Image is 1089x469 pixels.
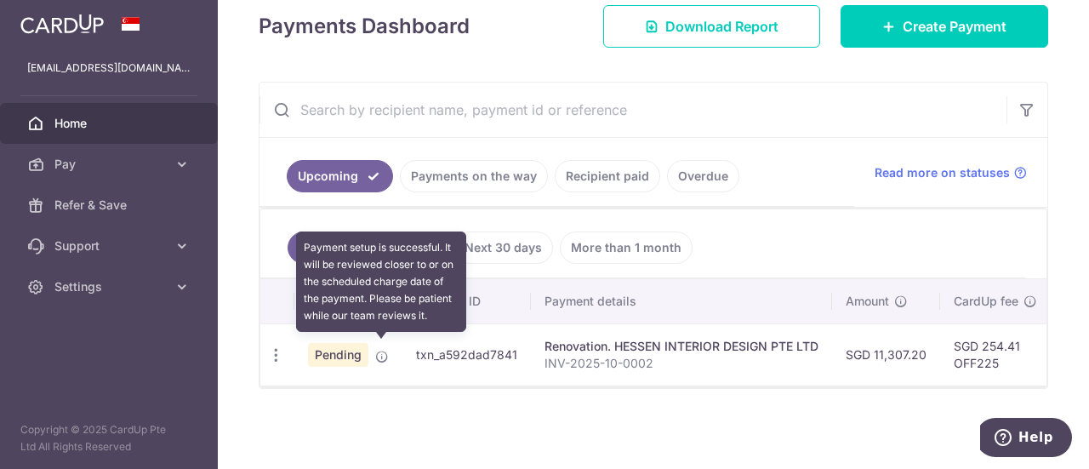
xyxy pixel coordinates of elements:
th: Payment ID [402,279,531,323]
span: Refer & Save [54,197,167,214]
h4: Payments Dashboard [259,11,470,42]
input: Search by recipient name, payment id or reference [259,83,1006,137]
span: Create Payment [903,16,1006,37]
a: Next 30 days [453,232,553,264]
div: Renovation. HESSEN INTERIOR DESIGN PTE LTD [544,338,818,355]
a: Create Payment [841,5,1048,48]
th: Payment details [531,279,832,323]
p: [EMAIL_ADDRESS][DOMAIN_NAME] [27,60,191,77]
a: Recipient paid [555,160,660,192]
span: Pending [308,343,368,367]
span: Settings [54,278,167,295]
span: Amount [846,293,889,310]
p: INV-2025-10-0002 [544,355,818,372]
span: Support [54,237,167,255]
iframe: Opens a widget where you can find more information [980,418,1072,460]
a: More than 1 month [560,232,693,264]
td: txn_a592dad7841 [402,323,531,386]
a: Read more on statuses [875,164,1027,181]
td: SGD 254.41 OFF225 [940,323,1051,386]
img: CardUp [20,14,104,34]
div: Payment setup is successful. It will be reviewed closer to or on the scheduled charge date of the... [296,232,466,332]
span: Pay [54,156,167,173]
span: Download Report [665,16,778,37]
a: All [288,232,349,264]
a: Upcoming [287,160,393,192]
td: SGD 11,307.20 [832,323,940,386]
a: Overdue [667,160,739,192]
span: CardUp fee [954,293,1018,310]
a: Download Report [603,5,820,48]
span: Home [54,115,167,132]
a: Payments on the way [400,160,548,192]
span: Read more on statuses [875,164,1010,181]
